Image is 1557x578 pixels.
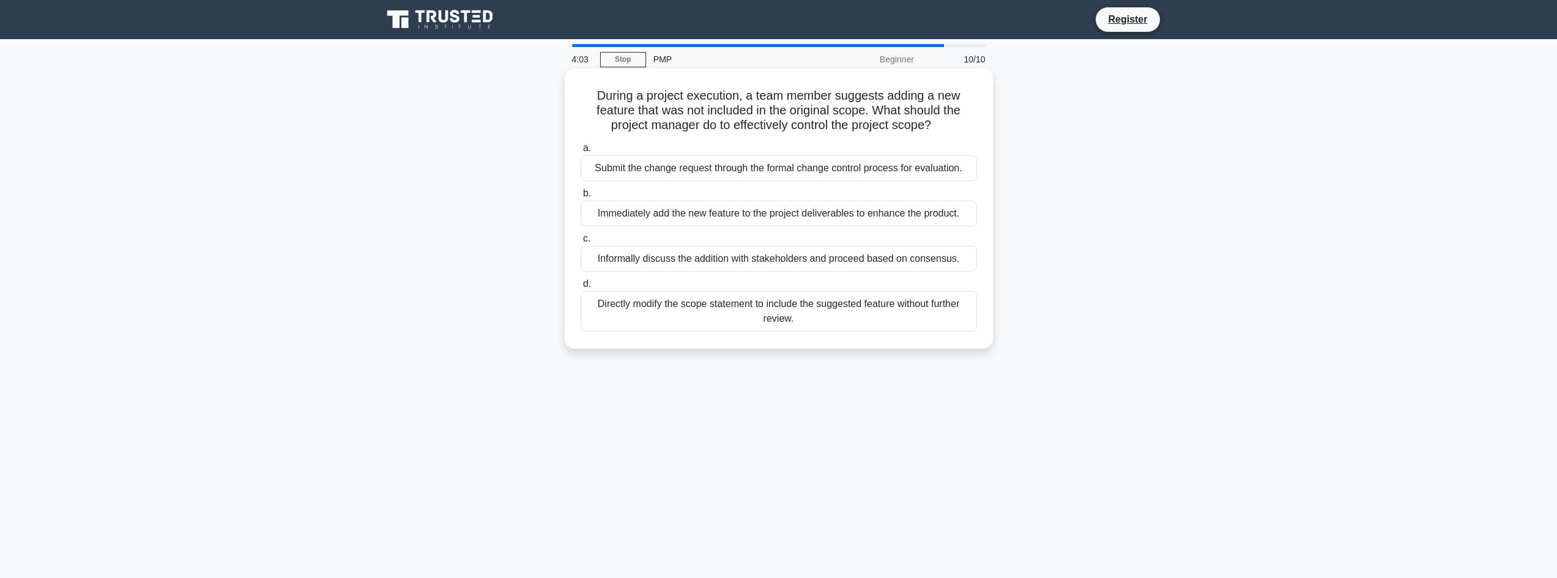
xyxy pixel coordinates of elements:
[583,143,591,153] span: a.
[583,188,591,198] span: b.
[583,233,590,243] span: c.
[581,155,977,181] div: Submit the change request through the formal change control process for evaluation.
[581,201,977,226] div: Immediately add the new feature to the project deliverables to enhance the product.
[565,47,600,72] div: 4:03
[600,52,646,67] a: Stop
[581,291,977,332] div: Directly modify the scope statement to include the suggested feature without further review.
[814,47,921,72] div: Beginner
[583,278,591,289] span: d.
[646,47,814,72] div: PMP
[921,47,993,72] div: 10/10
[579,88,978,133] h5: During a project execution, a team member suggests adding a new feature that was not included in ...
[1101,12,1154,27] a: Register
[581,246,977,272] div: Informally discuss the addition with stakeholders and proceed based on consensus.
